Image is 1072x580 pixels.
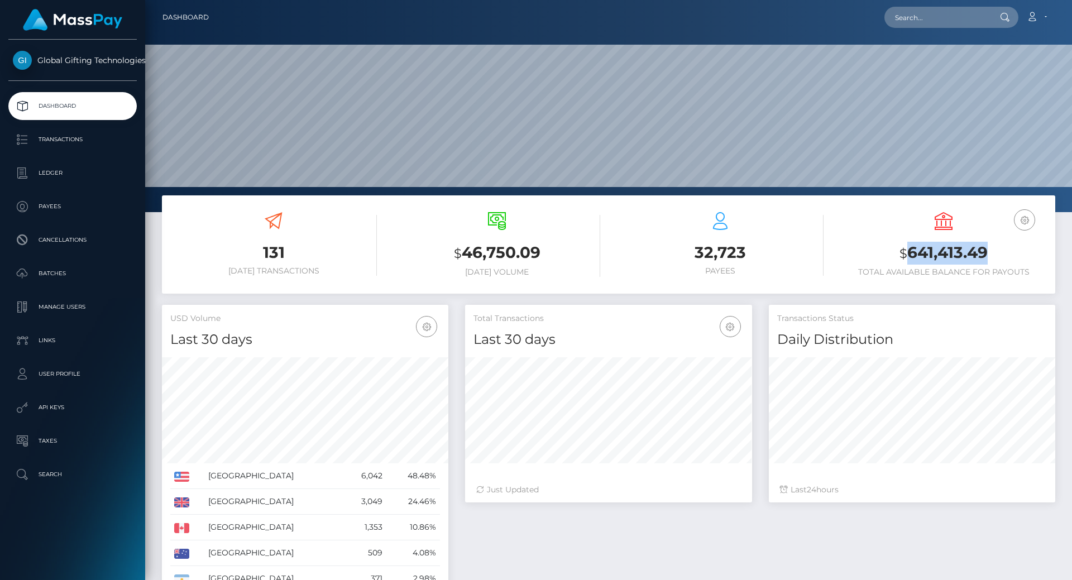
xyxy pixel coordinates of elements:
[343,463,386,489] td: 6,042
[394,267,600,277] h6: [DATE] Volume
[884,7,989,28] input: Search...
[13,299,132,315] p: Manage Users
[473,313,743,324] h5: Total Transactions
[386,515,441,540] td: 10.86%
[174,549,189,559] img: AU.png
[840,267,1047,277] h6: Total Available Balance for Payouts
[777,330,1047,349] h4: Daily Distribution
[386,540,441,566] td: 4.08%
[807,485,816,495] span: 24
[174,472,189,482] img: US.png
[343,540,386,566] td: 509
[8,461,137,488] a: Search
[899,246,907,261] small: $
[13,131,132,148] p: Transactions
[343,489,386,515] td: 3,049
[204,489,343,515] td: [GEOGRAPHIC_DATA]
[8,92,137,120] a: Dashboard
[617,242,824,263] h3: 32,723
[13,265,132,282] p: Batches
[8,394,137,421] a: API Keys
[8,260,137,287] a: Batches
[13,232,132,248] p: Cancellations
[840,242,1047,265] h3: 641,413.49
[8,427,137,455] a: Taxes
[174,523,189,533] img: CA.png
[204,515,343,540] td: [GEOGRAPHIC_DATA]
[343,515,386,540] td: 1,353
[777,313,1047,324] h5: Transactions Status
[13,165,132,181] p: Ledger
[13,366,132,382] p: User Profile
[8,55,137,65] span: Global Gifting Technologies Inc
[170,330,440,349] h4: Last 30 days
[8,126,137,154] a: Transactions
[8,327,137,354] a: Links
[170,313,440,324] h5: USD Volume
[174,497,189,507] img: GB.png
[8,226,137,254] a: Cancellations
[204,540,343,566] td: [GEOGRAPHIC_DATA]
[162,6,209,29] a: Dashboard
[170,266,377,276] h6: [DATE] Transactions
[386,463,441,489] td: 48.48%
[13,399,132,416] p: API Keys
[386,489,441,515] td: 24.46%
[13,466,132,483] p: Search
[13,433,132,449] p: Taxes
[13,51,32,70] img: Global Gifting Technologies Inc
[454,246,462,261] small: $
[473,330,743,349] h4: Last 30 days
[780,484,1044,496] div: Last hours
[13,332,132,349] p: Links
[617,266,824,276] h6: Payees
[476,484,740,496] div: Just Updated
[8,193,137,221] a: Payees
[8,360,137,388] a: User Profile
[8,159,137,187] a: Ledger
[13,198,132,215] p: Payees
[204,463,343,489] td: [GEOGRAPHIC_DATA]
[394,242,600,265] h3: 46,750.09
[23,9,122,31] img: MassPay Logo
[13,98,132,114] p: Dashboard
[170,242,377,263] h3: 131
[8,293,137,321] a: Manage Users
